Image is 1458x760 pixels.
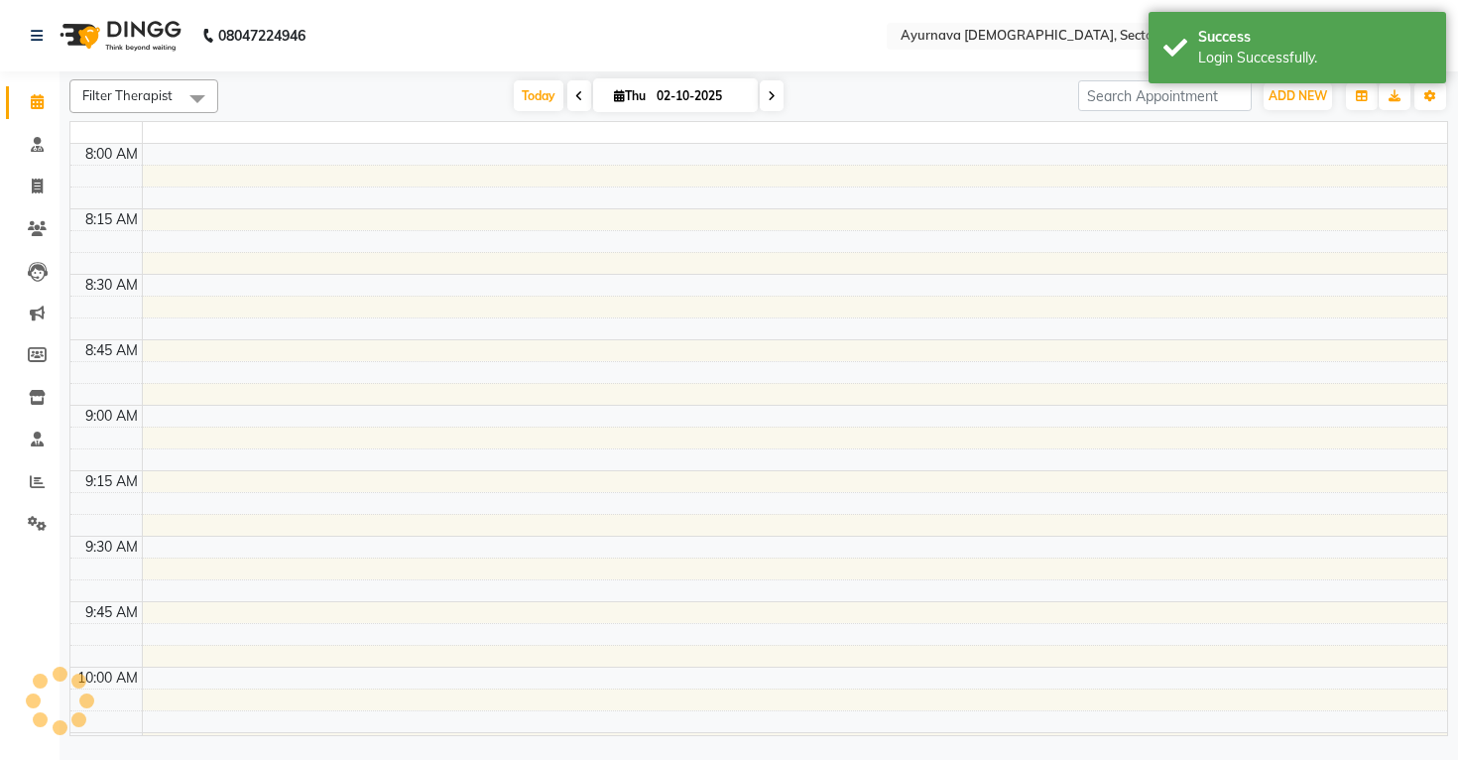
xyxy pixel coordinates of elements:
div: 9:45 AM [81,602,142,623]
div: 8:15 AM [81,209,142,230]
input: Search Appointment [1078,80,1252,111]
img: logo [51,8,186,63]
input: 2025-10-02 [651,81,750,111]
div: 10:00 AM [73,668,142,689]
button: ADD NEW [1264,82,1332,110]
div: 8:30 AM [81,275,142,296]
div: 10:15 AM [73,733,142,754]
div: 9:30 AM [81,537,142,558]
div: Login Successfully. [1198,48,1431,68]
div: 9:15 AM [81,471,142,492]
span: ADD NEW [1269,88,1327,103]
span: Today [514,80,563,111]
div: Success [1198,27,1431,48]
span: Filter Therapist [82,87,173,103]
div: 9:00 AM [81,406,142,427]
div: 8:00 AM [81,144,142,165]
span: Thu [609,88,651,103]
b: 08047224946 [218,8,305,63]
div: 8:45 AM [81,340,142,361]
